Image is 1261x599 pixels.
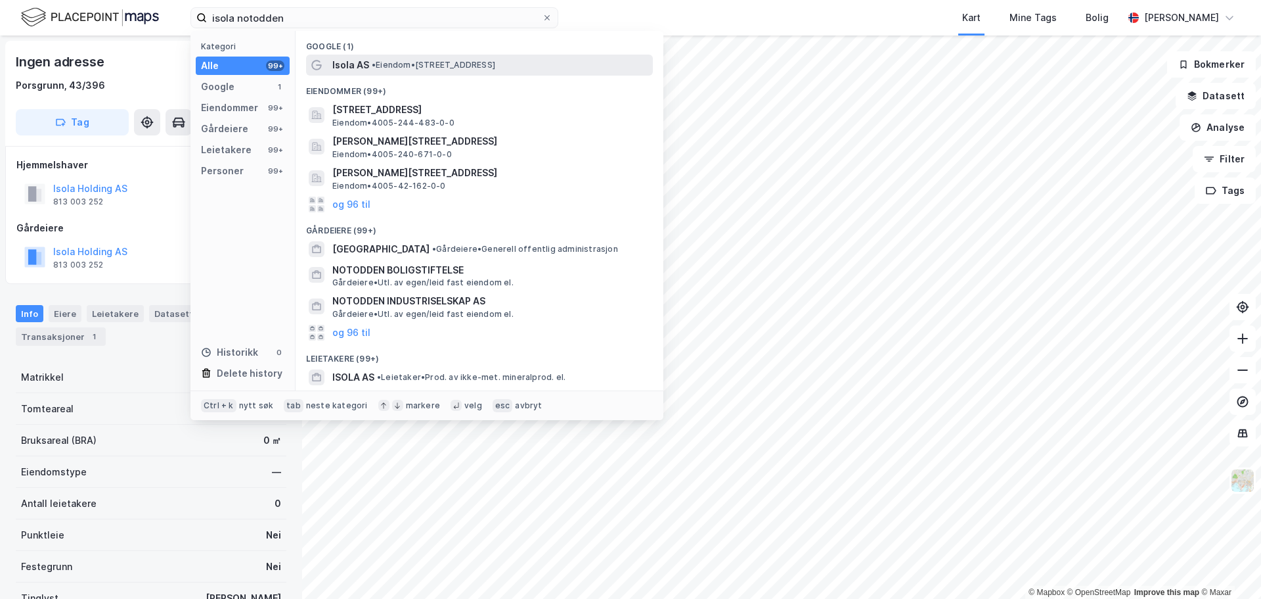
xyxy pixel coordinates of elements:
span: [PERSON_NAME][STREET_ADDRESS] [332,165,648,181]
img: Z [1230,468,1255,493]
div: Transaksjoner [16,327,106,346]
div: Eiendommer (99+) [296,76,663,99]
button: og 96 til [332,197,370,212]
div: 0 [275,496,281,512]
div: Personer [201,163,244,179]
span: NOTODDEN BOLIGSTIFTELSE [332,262,648,278]
span: Eiendom • [STREET_ADDRESS] [372,60,495,70]
a: Mapbox [1029,588,1065,597]
div: 99+ [266,103,284,113]
span: Leietaker • Prod. av ikke-met. mineralprod. el. [377,372,565,383]
div: Porsgrunn, 43/396 [16,78,105,93]
span: Eiendom • 4005-240-671-0-0 [332,149,452,160]
div: Antall leietakere [21,496,97,512]
div: Matrikkel [21,370,64,385]
span: Isola AS [332,57,369,73]
div: 99+ [266,60,284,71]
div: Leietakere [87,305,144,322]
span: Gårdeiere • Utl. av egen/leid fast eiendom el. [332,277,514,288]
div: 813 003 252 [53,197,103,207]
div: 0 ㎡ [263,433,281,448]
button: Datasett [1176,83,1256,109]
button: Analyse [1180,114,1256,141]
div: Punktleie [21,527,64,543]
span: ISOLA AS [332,370,374,385]
span: • [432,244,436,254]
div: Nei [266,559,281,575]
div: Gårdeiere [201,121,248,137]
div: Gårdeiere [16,220,286,236]
button: Tags [1195,178,1256,204]
span: NOTODDEN INDUSTRISELSKAP AS [332,293,648,309]
div: 813 003 252 [53,260,103,270]
span: Gårdeiere • Utl. av egen/leid fast eiendom el. [332,309,514,320]
div: Leietakere (99+) [296,343,663,367]
div: Kart [962,10,981,26]
div: Tomteareal [21,401,74,417]
div: Ingen adresse [16,51,106,72]
span: Gårdeiere • Generell offentlig administrasjon [432,244,618,254]
div: Nei [266,527,281,543]
div: 99+ [266,166,284,176]
span: • [377,372,381,382]
div: Google (1) [296,31,663,55]
button: Filter [1193,146,1256,172]
div: 1 [87,330,100,343]
div: Leietakere [201,142,252,158]
span: Eiendom • 4005-244-483-0-0 [332,118,454,128]
div: 99+ [266,124,284,134]
div: Alle [201,58,219,74]
span: [PERSON_NAME][STREET_ADDRESS] [332,133,648,149]
div: nytt søk [239,400,274,411]
a: Improve this map [1134,588,1199,597]
div: avbryt [515,400,542,411]
div: Eiendomstype [21,464,87,480]
div: Bruksareal (BRA) [21,433,97,448]
div: [PERSON_NAME] [1144,10,1219,26]
div: Delete history [217,366,282,381]
div: markere [406,400,440,411]
div: tab [284,399,303,412]
span: • [372,60,376,70]
div: Mine Tags [1009,10,1057,26]
div: Festegrunn [21,559,72,575]
div: velg [464,400,482,411]
img: logo.f888ab2527a4732fd821a326f86c7f29.svg [21,6,159,29]
div: Ctrl + k [201,399,236,412]
div: Google [201,79,234,95]
div: Eiendommer [201,100,258,116]
div: Historikk [201,345,258,360]
div: esc [493,399,513,412]
div: 0 [274,347,284,358]
div: Datasett [149,305,198,322]
div: Gårdeiere (99+) [296,215,663,239]
span: [STREET_ADDRESS] [332,102,648,118]
button: Tag [16,109,129,135]
div: Kategori [201,41,290,51]
div: Eiere [49,305,81,322]
div: Bolig [1086,10,1109,26]
div: neste kategori [306,400,368,411]
a: OpenStreetMap [1067,588,1131,597]
input: Søk på adresse, matrikkel, gårdeiere, leietakere eller personer [207,8,542,28]
button: og 96 til [332,325,370,341]
div: Hjemmelshaver [16,157,286,173]
div: 1 [274,82,284,92]
span: [GEOGRAPHIC_DATA] [332,241,430,257]
iframe: Chat Widget [1195,536,1261,599]
button: Bokmerker [1167,51,1256,78]
span: Eiendom • 4005-42-162-0-0 [332,181,446,191]
div: — [272,464,281,480]
div: Info [16,305,43,322]
div: 99+ [266,145,284,155]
